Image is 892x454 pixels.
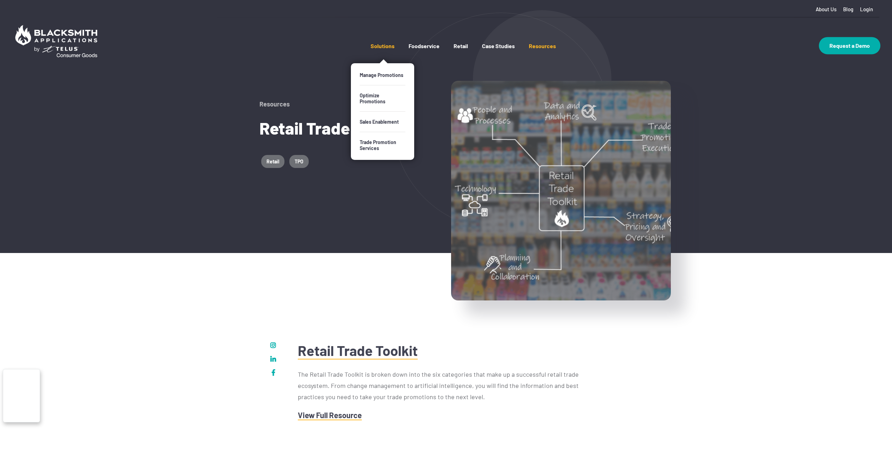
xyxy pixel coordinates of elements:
[860,6,873,12] a: Login
[298,342,418,359] a: Retail Trade Toolkit
[360,65,405,85] a: Manage Promotions
[482,43,515,63] a: Case Studies
[529,43,556,63] a: Resources
[409,43,439,63] a: Foodservice
[360,132,405,158] a: Trade Promotion Services
[816,6,836,12] a: About Us
[371,43,394,63] a: Solutions
[261,155,284,168] a: Retail
[360,112,405,132] a: Sales Enablement
[298,410,362,420] a: View Full Resource
[843,6,853,12] a: Blog
[12,21,101,61] img: Blacksmith Applications by TELUS Consumer Goods
[454,43,468,63] a: Retail
[819,37,880,54] a: Request a Demo
[259,100,290,108] a: Resources
[360,85,405,111] a: Optimize Promotions
[259,118,441,137] h1: Retail Trade Toolkit
[298,369,594,402] p: The Retail Trade Toolkit is broken down into the six categories that make up a successful retail ...
[451,81,671,300] img: header-image
[289,155,309,168] a: TPO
